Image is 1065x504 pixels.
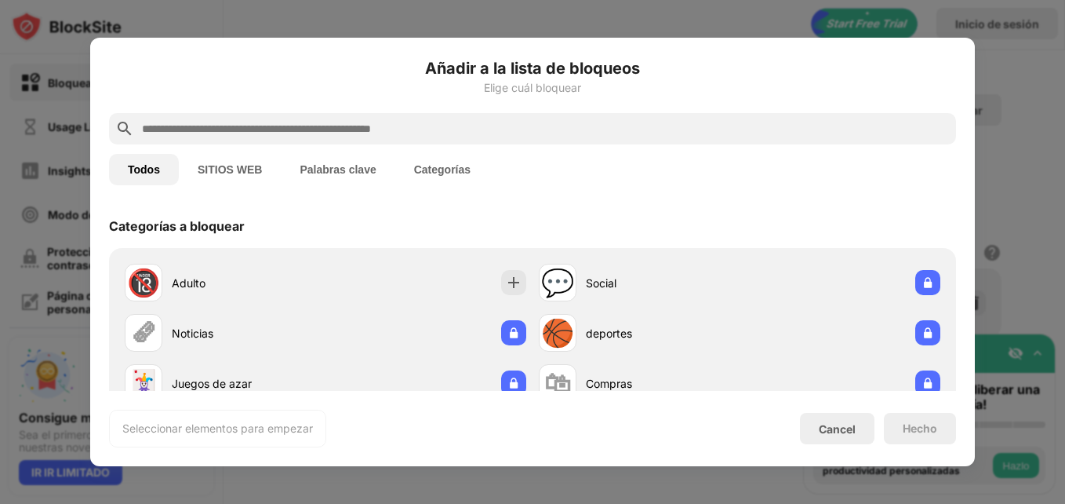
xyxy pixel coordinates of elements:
div: Hecho [903,422,937,435]
button: Palabras clave [281,154,394,185]
div: 🃏 [127,367,160,400]
button: SITIOS WEB [179,154,281,185]
div: Juegos de azar [172,375,325,392]
div: Seleccionar elementos para empezar [122,421,313,436]
div: 🗞 [130,317,157,349]
div: Cancel [819,422,856,436]
div: Compras [586,375,740,392]
h6: Añadir a la lista de bloqueos [109,57,956,80]
div: Adulto [172,275,325,291]
div: 🔞 [127,267,160,299]
div: 💬 [541,267,574,299]
button: Categorías [395,154,489,185]
div: 🏀 [541,317,574,349]
div: Elige cuál bloquear [109,82,956,94]
div: Categorías a bloquear [109,218,245,234]
div: 🛍 [544,367,571,400]
div: deportes [586,325,740,341]
img: search.svg [115,119,134,138]
button: Todos [109,154,179,185]
div: Noticias [172,325,325,341]
div: Social [586,275,740,291]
